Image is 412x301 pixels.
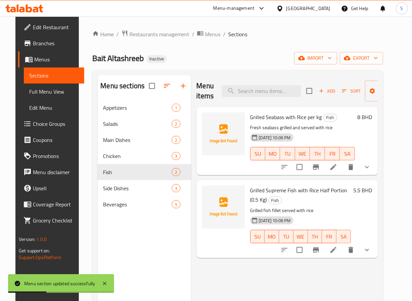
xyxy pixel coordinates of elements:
[343,159,359,175] button: delete
[172,169,180,175] span: 2
[363,163,371,171] svg: Show Choices
[294,230,308,243] button: WE
[279,230,294,243] button: TU
[202,186,245,229] img: Grilled Supreme Fish with Rice Half Portion (0.5 Kg)
[311,232,320,242] span: TH
[256,217,294,224] span: [DATE] 10:06 PM
[340,147,355,160] button: SA
[18,212,84,229] a: Grocery Checklist
[18,51,84,67] a: Menus
[172,136,180,144] div: items
[308,230,322,243] button: TH
[103,104,172,112] span: Appetizers
[147,55,167,63] div: Inactive
[365,81,410,101] button: Manage items
[329,246,338,254] a: Edit menu item
[19,253,61,262] a: Support.OpsPlatform
[343,242,359,258] button: delete
[92,51,144,66] span: Bait Altashreeb
[29,88,79,96] span: Full Menu View
[322,230,337,243] button: FR
[363,246,371,254] svg: Show Choices
[222,85,301,97] input: search
[197,81,214,101] h2: Menu items
[116,30,119,38] li: /
[296,232,305,242] span: WE
[283,149,292,159] span: TU
[250,147,265,160] button: SU
[103,200,172,208] span: Beverages
[172,104,180,112] div: items
[103,120,172,128] span: Salads
[103,168,172,176] span: Fish
[286,5,330,12] div: [GEOGRAPHIC_DATA]
[33,200,79,208] span: Coverage Report
[98,196,191,212] div: Beverages5
[298,149,307,159] span: WE
[98,97,191,215] nav: Menu sections
[33,136,79,144] span: Coupons
[337,230,351,243] button: SA
[328,149,337,159] span: FR
[103,136,172,144] span: Main Dishes
[98,164,191,180] div: Fish2
[103,184,172,192] span: Side Dishes
[213,4,255,12] div: Menu-management
[202,112,245,155] img: Grilled Seabass with Rice per kg
[18,35,84,51] a: Branches
[316,86,338,96] span: Add item
[228,30,247,38] span: Sections
[24,84,84,100] a: Full Menu View
[172,168,180,176] div: items
[323,114,337,122] div: Fish
[342,87,361,95] span: Sort
[269,197,282,204] span: Fish
[145,79,159,93] span: Select all sections
[98,132,191,148] div: Main Dishes2
[18,196,84,212] a: Coverage Report
[18,132,84,148] a: Coupons
[253,149,263,159] span: SU
[100,81,145,91] h2: Menu sections
[250,230,265,243] button: SU
[359,242,375,258] button: show more
[250,123,355,132] p: Fresh seabass grilled and served with rice
[24,280,95,287] div: Menu section updated successfully
[34,55,79,63] span: Menus
[250,185,348,205] span: Grilled Supreme Fish with Rice Half Portion (0.5 Kg)
[341,86,362,96] button: Sort
[268,149,277,159] span: MO
[370,83,405,99] span: Manage items
[280,147,295,160] button: TU
[268,196,282,204] div: Fish
[103,152,172,160] span: Chicken
[205,30,220,38] span: Menus
[98,116,191,132] div: Salads2
[294,52,337,64] button: import
[172,152,180,160] div: items
[130,30,189,38] span: Restaurants management
[172,200,180,208] div: items
[172,105,180,111] span: 1
[172,185,180,192] span: 3
[313,149,322,159] span: TH
[172,120,180,128] div: items
[172,201,180,208] span: 5
[121,30,189,39] a: Restaurants management
[325,147,340,160] button: FR
[310,147,325,160] button: TH
[318,87,336,95] span: Add
[300,54,332,62] span: import
[354,186,372,195] h6: 5.5 BHD
[267,232,276,242] span: MO
[324,114,337,121] span: Fish
[223,30,225,38] li: /
[250,112,322,122] span: Grilled Seabass with Rice per kg
[37,235,47,244] span: 1.0.0
[329,163,338,171] a: Edit menu item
